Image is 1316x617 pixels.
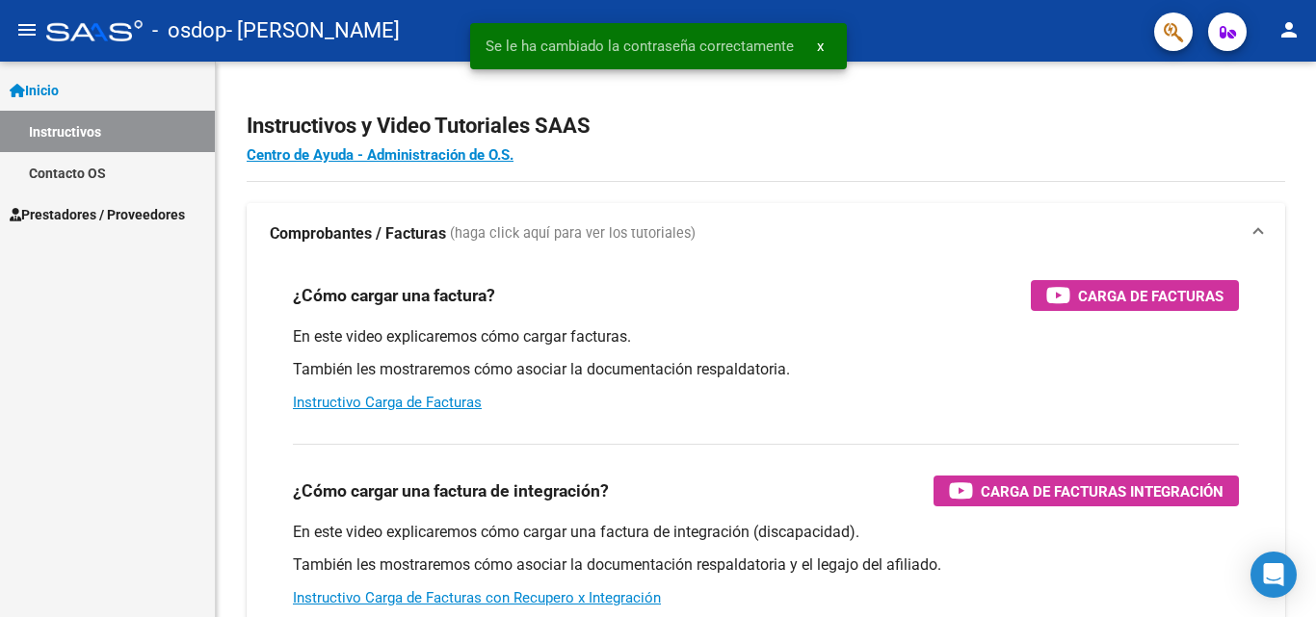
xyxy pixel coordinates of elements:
button: Carga de Facturas [1031,280,1239,311]
span: Inicio [10,80,59,101]
span: (haga click aquí para ver los tutoriales) [450,223,696,244]
span: Se le ha cambiado la contraseña correctamente [486,37,794,56]
p: En este video explicaremos cómo cargar una factura de integración (discapacidad). [293,522,1239,543]
mat-icon: person [1277,18,1301,41]
mat-expansion-panel-header: Comprobantes / Facturas (haga click aquí para ver los tutoriales) [247,203,1285,265]
div: Open Intercom Messenger [1250,552,1297,598]
span: - osdop [152,10,226,52]
strong: Comprobantes / Facturas [270,223,446,244]
button: Carga de Facturas Integración [934,476,1239,506]
h3: ¿Cómo cargar una factura? [293,282,495,309]
button: x [802,29,839,64]
span: Carga de Facturas Integración [981,479,1224,503]
p: También les mostraremos cómo asociar la documentación respaldatoria. [293,359,1239,380]
p: En este video explicaremos cómo cargar facturas. [293,326,1239,347]
a: Centro de Ayuda - Administración de O.S. [247,146,513,164]
h2: Instructivos y Video Tutoriales SAAS [247,108,1285,144]
span: Prestadores / Proveedores [10,204,185,225]
span: - [PERSON_NAME] [226,10,400,52]
h3: ¿Cómo cargar una factura de integración? [293,477,609,504]
p: También les mostraremos cómo asociar la documentación respaldatoria y el legajo del afiliado. [293,554,1239,576]
a: Instructivo Carga de Facturas [293,394,482,411]
a: Instructivo Carga de Facturas con Recupero x Integración [293,589,661,606]
span: Carga de Facturas [1078,284,1224,308]
span: x [817,38,824,55]
mat-icon: menu [15,18,39,41]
